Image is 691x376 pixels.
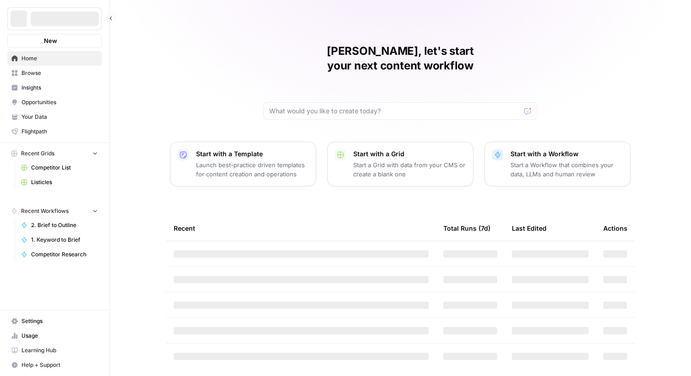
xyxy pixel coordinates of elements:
[269,106,521,116] input: What would you like to create today?
[21,113,98,121] span: Your Data
[7,343,102,358] a: Learning Hub
[21,54,98,63] span: Home
[327,142,473,186] button: Start with a GridStart a Grid with data from your CMS or create a blank one
[17,175,102,190] a: Listicles
[17,247,102,262] a: Competitor Research
[21,332,98,340] span: Usage
[21,317,98,325] span: Settings
[263,44,537,73] h1: [PERSON_NAME], let's start your next content workflow
[170,142,316,186] button: Start with a TemplateLaunch best-practice driven templates for content creation and operations
[603,216,627,241] div: Actions
[44,36,57,45] span: New
[510,149,623,159] p: Start with a Workflow
[353,160,466,179] p: Start a Grid with data from your CMS or create a blank one
[31,164,98,172] span: Competitor List
[7,314,102,328] a: Settings
[512,216,547,241] div: Last Edited
[21,361,98,369] span: Help + Support
[21,84,98,92] span: Insights
[7,110,102,124] a: Your Data
[7,147,102,160] button: Recent Grids
[17,160,102,175] a: Competitor List
[21,127,98,136] span: Flightpath
[7,204,102,218] button: Recent Workflows
[17,233,102,247] a: 1. Keyword to Brief
[174,216,429,241] div: Recent
[7,51,102,66] a: Home
[31,221,98,229] span: 2. Brief to Outline
[31,236,98,244] span: 1. Keyword to Brief
[7,124,102,139] a: Flightpath
[7,358,102,372] button: Help + Support
[443,216,490,241] div: Total Runs (7d)
[31,178,98,186] span: Listicles
[353,149,466,159] p: Start with a Grid
[7,80,102,95] a: Insights
[21,207,69,215] span: Recent Workflows
[21,149,54,158] span: Recent Grids
[17,218,102,233] a: 2. Brief to Outline
[21,346,98,355] span: Learning Hub
[484,142,631,186] button: Start with a WorkflowStart a Workflow that combines your data, LLMs and human review
[21,98,98,106] span: Opportunities
[7,328,102,343] a: Usage
[196,160,308,179] p: Launch best-practice driven templates for content creation and operations
[510,160,623,179] p: Start a Workflow that combines your data, LLMs and human review
[7,34,102,48] button: New
[196,149,308,159] p: Start with a Template
[7,66,102,80] a: Browse
[31,250,98,259] span: Competitor Research
[7,95,102,110] a: Opportunities
[21,69,98,77] span: Browse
